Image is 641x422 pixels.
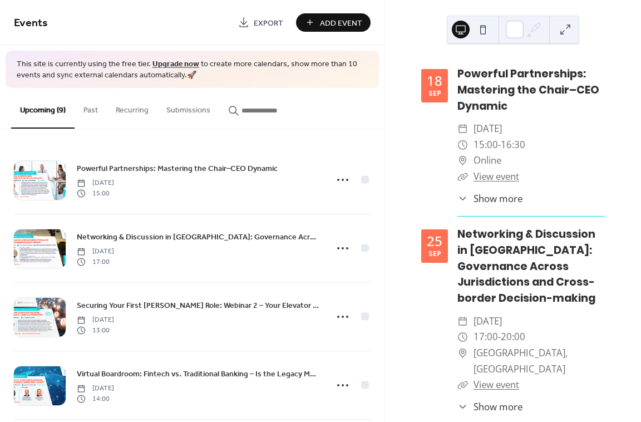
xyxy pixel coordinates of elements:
a: Powerful Partnerships: Mastering the Chair–CEO Dynamic [457,66,599,114]
span: [DATE] [77,247,114,257]
span: 13:00 [77,325,114,335]
div: ​ [457,377,468,393]
a: Upgrade now [152,57,199,72]
button: Recurring [107,88,157,127]
button: Submissions [157,88,219,127]
a: View event [474,170,519,183]
span: 15:00 [77,188,114,198]
div: ​ [457,313,468,330]
span: This site is currently using the free tier. to create more calendars, show more than 10 events an... [17,59,368,81]
a: Networking & Discussion in [GEOGRAPHIC_DATA]: Governance Across Jurisdictions and Cross-border De... [77,230,320,243]
span: Networking & Discussion in [GEOGRAPHIC_DATA]: Governance Across Jurisdictions and Cross-border De... [77,232,320,243]
span: 15:00 [474,137,498,153]
button: Add Event [296,13,371,32]
span: [DATE] [77,315,114,325]
span: [DATE] [474,121,502,137]
span: Export [254,17,283,29]
span: Show more [474,192,522,205]
a: Securing Your First [PERSON_NAME] Role: Webinar 2 – Your Elevator Pitch [77,299,320,312]
div: ​ [457,400,468,414]
div: 25 [427,234,442,248]
span: [DATE] [77,178,114,188]
div: Sep [428,90,441,97]
span: 20:00 [501,329,525,345]
a: Export [230,13,292,32]
a: View event [474,378,519,391]
span: Events [14,12,48,34]
span: - [498,329,501,345]
span: 16:30 [501,137,525,153]
button: Upcoming (9) [11,88,75,129]
span: Online [474,153,501,169]
span: Securing Your First [PERSON_NAME] Role: Webinar 2 – Your Elevator Pitch [77,300,320,312]
div: ​ [457,121,468,137]
a: Virtual Boardroom: Fintech vs. Traditional Banking – Is the Legacy Model Still Viable? [77,367,320,380]
div: ​ [457,329,468,345]
span: [DATE] [77,384,114,394]
div: ​ [457,137,468,153]
span: 17:00 [474,329,498,345]
div: 18 [427,74,442,87]
span: Virtual Boardroom: Fintech vs. Traditional Banking – Is the Legacy Model Still Viable? [77,369,320,380]
span: Add Event [320,17,362,29]
span: Powerful Partnerships: Mastering the Chair–CEO Dynamic [77,163,278,175]
div: ​ [457,345,468,361]
button: ​Show more [457,192,522,205]
a: Powerful Partnerships: Mastering the Chair–CEO Dynamic [77,162,278,175]
span: Show more [474,400,522,414]
span: [GEOGRAPHIC_DATA], [GEOGRAPHIC_DATA] [474,345,605,377]
span: 17:00 [77,257,114,267]
span: - [498,137,501,153]
span: 14:00 [77,394,114,404]
button: Past [75,88,107,127]
div: ​ [457,153,468,169]
span: [DATE] [474,313,502,330]
a: Networking & Discussion in [GEOGRAPHIC_DATA]: Governance Across Jurisdictions and Cross-border De... [457,227,595,306]
div: Sep [428,251,441,257]
div: ​ [457,192,468,205]
div: ​ [457,169,468,185]
button: ​Show more [457,400,522,414]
